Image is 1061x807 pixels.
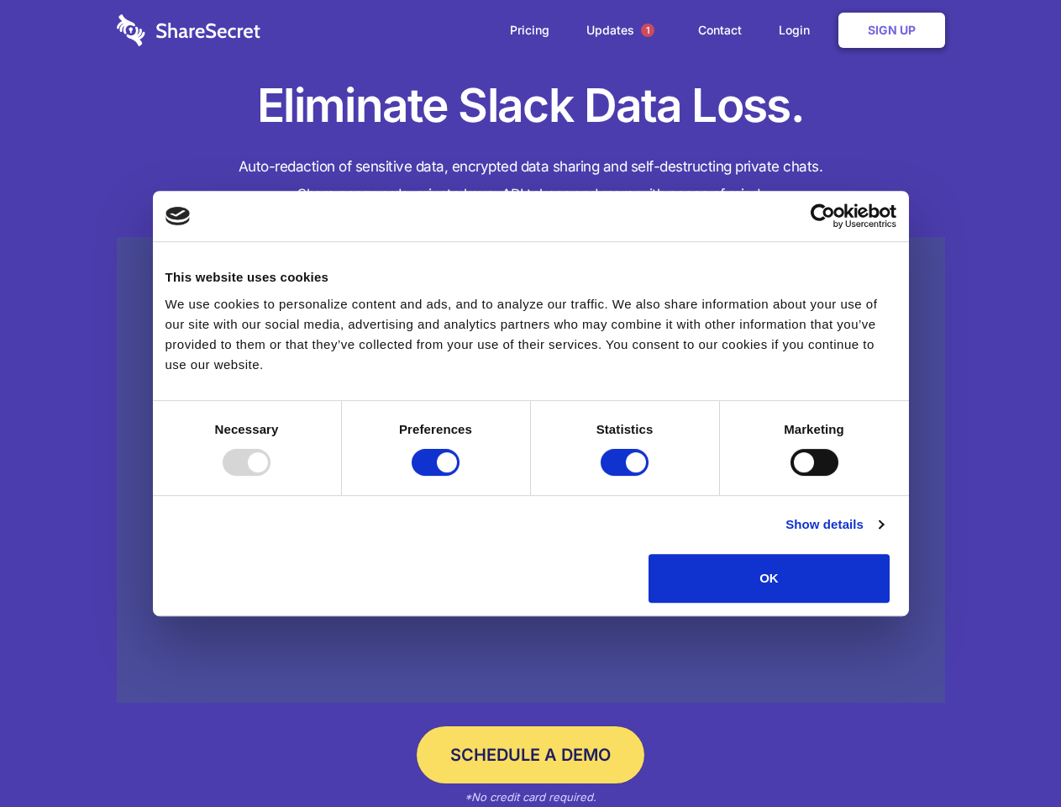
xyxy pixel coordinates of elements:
h4: Auto-redaction of sensitive data, encrypted data sharing and self-destructing private chats. Shar... [117,153,945,208]
h1: Eliminate Slack Data Loss. [117,76,945,136]
a: Usercentrics Cookiebot - opens in a new window [749,203,896,229]
span: 1 [641,24,654,37]
a: Sign Up [838,13,945,48]
img: logo-wordmark-white-trans-d4663122ce5f474addd5e946df7df03e33cb6a1c49d2221995e7729f52c070b2.svg [117,14,260,46]
strong: Marketing [784,422,844,436]
em: *No credit card required. [465,790,596,804]
div: We use cookies to personalize content and ads, and to analyze our traffic. We also share informat... [165,294,896,375]
a: Schedule a Demo [417,726,644,783]
a: Contact [681,4,759,56]
strong: Statistics [596,422,654,436]
a: Wistia video thumbnail [117,237,945,704]
strong: Preferences [399,422,472,436]
button: OK [649,554,890,603]
a: Show details [785,514,883,535]
div: This website uses cookies [165,267,896,287]
strong: Necessary [215,422,279,436]
img: logo [165,207,191,225]
a: Pricing [493,4,566,56]
a: Login [762,4,835,56]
